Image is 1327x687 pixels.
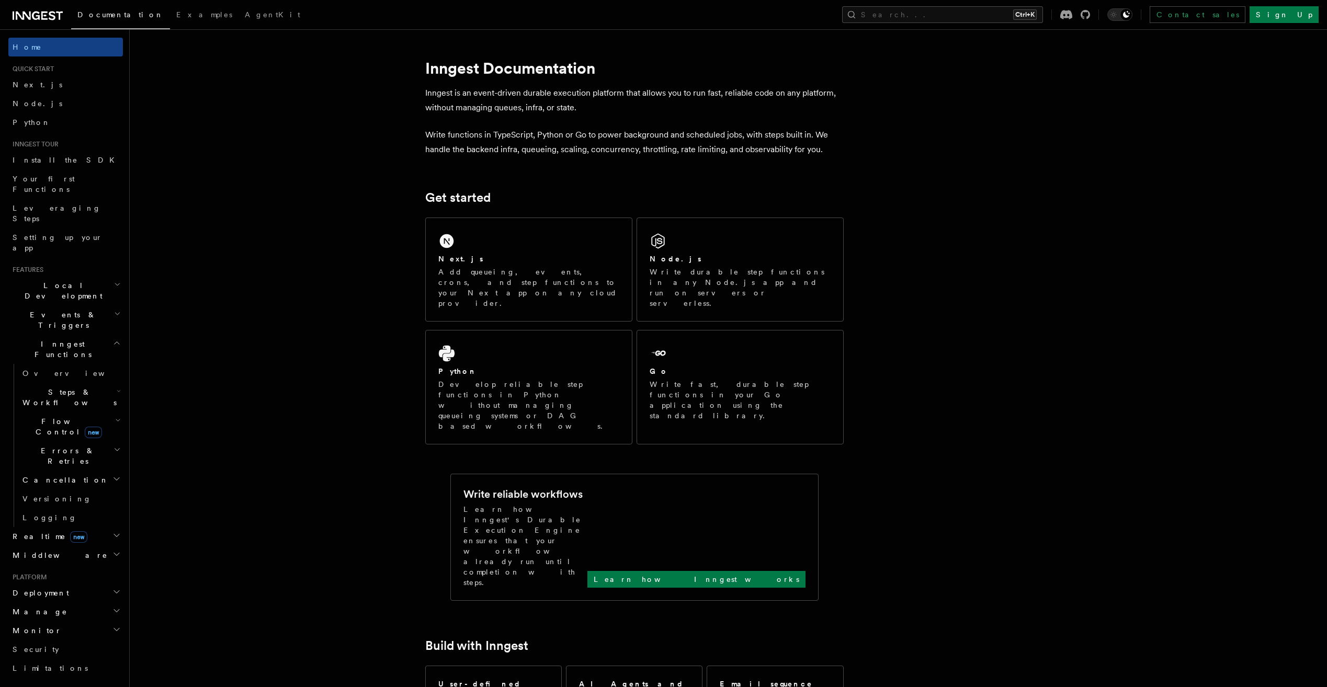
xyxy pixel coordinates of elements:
h2: Next.js [438,254,483,264]
span: Examples [176,10,232,19]
a: Build with Inngest [425,638,528,653]
button: Flow Controlnew [18,412,123,441]
button: Steps & Workflows [18,383,123,412]
a: Learn how Inngest works [587,571,806,588]
span: Events & Triggers [8,310,114,330]
span: Leveraging Steps [13,204,101,223]
span: AgentKit [245,10,300,19]
h2: Go [650,366,668,376]
a: Your first Functions [8,169,123,199]
a: Home [8,38,123,56]
span: Inngest Functions [8,339,113,360]
span: Documentation [77,10,164,19]
span: Next.js [13,81,62,89]
span: Steps & Workflows [18,387,117,408]
span: Install the SDK [13,156,121,164]
button: Deployment [8,583,123,602]
span: Setting up your app [13,233,103,252]
span: Versioning [22,495,92,503]
button: Cancellation [18,471,123,489]
a: Versioning [18,489,123,508]
a: Leveraging Steps [8,199,123,228]
button: Events & Triggers [8,305,123,335]
a: Setting up your app [8,228,123,257]
h2: Python [438,366,477,376]
span: Realtime [8,531,87,542]
button: Toggle dark mode [1107,8,1132,21]
a: Sign Up [1250,6,1319,23]
p: Inngest is an event-driven durable execution platform that allows you to run fast, reliable code ... [425,86,844,115]
a: PythonDevelop reliable step functions in Python without managing queueing systems or DAG based wo... [425,330,632,444]
a: Next.js [8,75,123,94]
h2: Node.js [650,254,701,264]
a: Node.js [8,94,123,113]
a: Contact sales [1150,6,1245,23]
a: Documentation [71,3,170,29]
a: Overview [18,364,123,383]
span: Python [13,118,51,127]
a: GoWrite fast, durable step functions in your Go application using the standard library. [637,330,844,444]
p: Learn how Inngest's Durable Execution Engine ensures that your workflow already run until complet... [463,504,587,588]
span: Flow Control [18,416,115,437]
a: Examples [170,3,239,28]
span: Home [13,42,42,52]
a: Next.jsAdd queueing, events, crons, and step functions to your Next app on any cloud provider. [425,217,632,322]
button: Inngest Functions [8,335,123,364]
span: Manage [8,606,67,617]
span: Cancellation [18,475,109,485]
span: Quick start [8,65,54,73]
span: Limitations [13,664,88,672]
p: Add queueing, events, crons, and step functions to your Next app on any cloud provider. [438,267,619,308]
h2: Write reliable workflows [463,487,583,501]
button: Realtimenew [8,527,123,546]
span: Local Development [8,280,114,301]
button: Middleware [8,546,123,565]
span: Middleware [8,550,108,560]
span: Node.js [13,99,62,108]
p: Write durable step functions in any Node.js app and run on servers or serverless. [650,267,831,308]
kbd: Ctrl+K [1013,9,1037,20]
p: Develop reliable step functions in Python without managing queueing systems or DAG based workflows. [438,379,619,431]
a: Limitations [8,659,123,678]
span: Your first Functions [13,175,75,193]
a: AgentKit [239,3,307,28]
a: Security [8,640,123,659]
span: Features [8,266,43,274]
p: Learn how Inngest works [594,574,799,585]
a: Get started [425,190,491,205]
button: Manage [8,602,123,621]
span: new [85,427,102,438]
a: Install the SDK [8,151,123,169]
button: Monitor [8,621,123,640]
span: Deployment [8,588,69,598]
span: Security [13,645,59,654]
span: Platform [8,573,47,581]
span: Monitor [8,625,62,636]
span: Logging [22,513,77,522]
a: Logging [18,508,123,527]
span: Inngest tour [8,140,59,148]
a: Node.jsWrite durable step functions in any Node.js app and run on servers or serverless. [637,217,844,322]
button: Local Development [8,276,123,305]
p: Write functions in TypeScript, Python or Go to power background and scheduled jobs, with steps bu... [425,128,844,157]
p: Write fast, durable step functions in your Go application using the standard library. [650,379,831,421]
button: Errors & Retries [18,441,123,471]
h1: Inngest Documentation [425,59,844,77]
span: Errors & Retries [18,445,114,466]
button: Search...Ctrl+K [842,6,1043,23]
a: Python [8,113,123,132]
span: Overview [22,369,130,377]
span: new [70,531,87,543]
div: Inngest Functions [8,364,123,527]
